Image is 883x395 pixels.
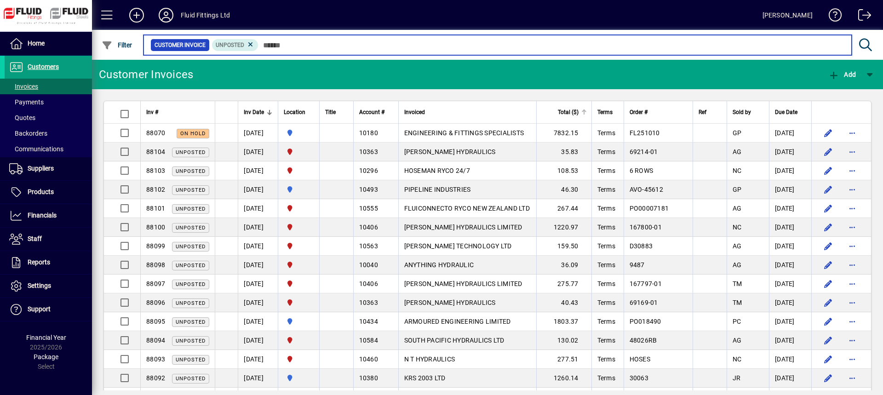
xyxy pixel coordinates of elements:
span: 88100 [146,223,165,231]
span: Quotes [9,114,35,121]
div: Sold by [733,107,763,117]
span: Terms [597,299,615,306]
button: Filter [99,37,135,53]
span: ANYTHING HYDRAULIC [404,261,474,269]
a: Payments [5,94,92,110]
span: Order # [630,107,648,117]
td: 1803.37 [536,312,591,331]
td: 275.77 [536,275,591,293]
span: FLUICONNECTO RYCO NEW ZEALAND LTD [404,205,530,212]
span: Unposted [176,300,206,306]
td: 1220.97 [536,218,591,237]
span: Package [34,353,58,361]
span: Customers [28,63,59,70]
span: FL251010 [630,129,660,137]
span: N T HYDRAULICS [404,355,455,363]
span: 88097 [146,280,165,287]
td: [DATE] [238,180,278,199]
span: NC [733,223,742,231]
a: Quotes [5,110,92,126]
td: [DATE] [238,350,278,369]
span: CHRISTCHURCH [284,260,314,270]
button: More options [845,258,860,272]
span: 88095 [146,318,165,325]
span: Unposted [176,376,206,382]
span: TM [733,280,742,287]
span: Reports [28,258,50,266]
div: Inv # [146,107,209,117]
span: 6 ROWS [630,167,654,174]
td: 7832.15 [536,124,591,143]
span: 69214-01 [630,148,658,155]
span: Backorders [9,130,47,137]
span: 88093 [146,355,165,363]
td: [DATE] [769,237,811,256]
td: 108.53 [536,161,591,180]
span: Terms [597,186,615,193]
a: Communications [5,141,92,157]
span: SOUTH PACIFIC HYDRAULICS LTD [404,337,505,344]
td: [DATE] [238,237,278,256]
span: AG [733,261,742,269]
span: 30063 [630,374,648,382]
span: 88103 [146,167,165,174]
span: 10434 [359,318,378,325]
td: [DATE] [769,124,811,143]
button: Edit [821,163,836,178]
span: 10460 [359,355,378,363]
span: Filter [102,41,132,49]
button: More options [845,333,860,348]
td: 130.02 [536,331,591,350]
span: GP [733,186,742,193]
a: Backorders [5,126,92,141]
span: Invoices [9,83,38,90]
td: [DATE] [769,293,811,312]
td: [DATE] [238,331,278,350]
div: Due Date [775,107,806,117]
button: Add [826,66,858,83]
span: 69169-01 [630,299,658,306]
span: [PERSON_NAME] HYDRAULICS [404,299,496,306]
td: [DATE] [238,256,278,275]
span: Products [28,188,54,195]
span: Unposted [176,319,206,325]
span: 48026RB [630,337,657,344]
button: More options [845,201,860,216]
span: NC [733,167,742,174]
span: 10406 [359,223,378,231]
td: [DATE] [769,180,811,199]
div: Ref [699,107,721,117]
span: CHRISTCHURCH [284,241,314,251]
button: Add [122,7,151,23]
span: Unposted [176,263,206,269]
div: Account # [359,107,393,117]
span: Terms [597,280,615,287]
span: Financial Year [26,334,66,341]
td: 277.51 [536,350,591,369]
span: PIPELINE INDUSTRIES [404,186,471,193]
div: Inv Date [244,107,272,117]
td: [DATE] [238,161,278,180]
span: Terms [597,261,615,269]
td: [DATE] [769,143,811,161]
span: CHRISTCHURCH [284,166,314,176]
span: Support [28,305,51,313]
span: 88101 [146,205,165,212]
span: PC [733,318,741,325]
span: Settings [28,282,51,289]
span: AUCKLAND [284,316,314,326]
span: CHRISTCHURCH [284,298,314,308]
td: [DATE] [769,218,811,237]
span: AUCKLAND [284,184,314,195]
td: [DATE] [238,293,278,312]
span: Staff [28,235,42,242]
button: More options [845,352,860,366]
span: Communications [9,145,63,153]
span: Title [325,107,336,117]
span: JR [733,374,741,382]
td: [DATE] [238,275,278,293]
span: Location [284,107,305,117]
button: Edit [821,220,836,235]
button: Edit [821,126,836,140]
span: 88098 [146,261,165,269]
